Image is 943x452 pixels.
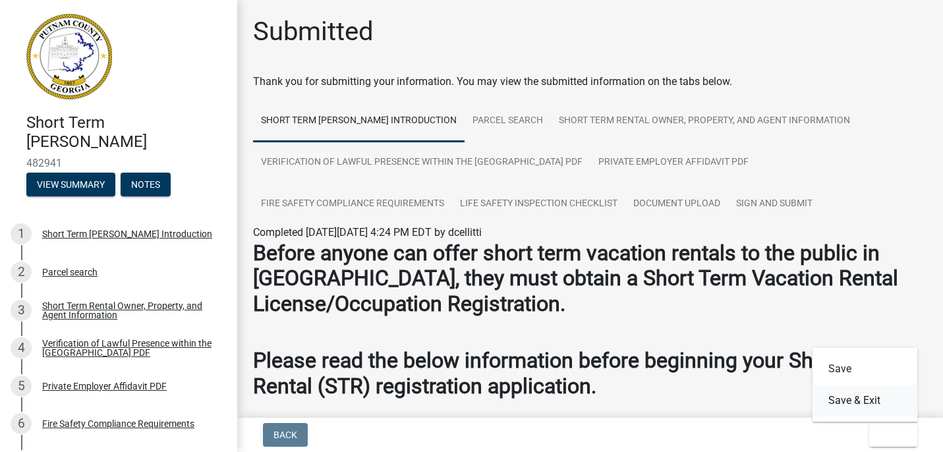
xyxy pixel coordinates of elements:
[11,223,32,244] div: 1
[26,180,115,190] wm-modal-confirm: Summary
[11,413,32,434] div: 6
[253,16,374,47] h1: Submitted
[253,226,482,239] span: Completed [DATE][DATE] 4:24 PM EDT by dcellitti
[625,183,728,225] a: Document Upload
[253,348,892,398] strong: Please read the below information before beginning your Short Term Rental (STR) registration appl...
[452,183,625,225] a: Life Safety Inspection Checklist
[121,173,171,196] button: Notes
[42,301,216,320] div: Short Term Rental Owner, Property, and Agent Information
[11,300,32,321] div: 3
[263,423,308,447] button: Back
[11,376,32,397] div: 5
[253,74,927,90] div: Thank you for submitting your information. You may view the submitted information on the tabs below.
[42,419,194,428] div: Fire Safety Compliance Requirements
[590,142,757,184] a: Private Employer Affidavit PDF
[551,100,858,142] a: Short Term Rental Owner, Property, and Agent Information
[813,385,918,416] button: Save & Exit
[253,240,898,316] strong: Before anyone can offer short term vacation rentals to the public in [GEOGRAPHIC_DATA], they must...
[42,229,212,239] div: Short Term [PERSON_NAME] Introduction
[121,180,171,190] wm-modal-confirm: Notes
[11,337,32,358] div: 4
[869,423,917,447] button: Exit
[253,100,465,142] a: Short Term [PERSON_NAME] Introduction
[26,113,227,152] h4: Short Term [PERSON_NAME]
[42,268,98,277] div: Parcel search
[26,173,115,196] button: View Summary
[728,183,820,225] a: Sign and Submit
[253,142,590,184] a: Verification of Lawful Presence within the [GEOGRAPHIC_DATA] PDF
[26,157,211,169] span: 482941
[813,353,918,385] button: Save
[253,183,452,225] a: Fire Safety Compliance Requirements
[42,381,167,391] div: Private Employer Affidavit PDF
[26,14,112,99] img: Putnam County, Georgia
[465,100,551,142] a: Parcel search
[42,339,216,357] div: Verification of Lawful Presence within the [GEOGRAPHIC_DATA] PDF
[273,430,297,440] span: Back
[11,262,32,283] div: 2
[813,348,918,422] div: Exit
[880,430,899,440] span: Exit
